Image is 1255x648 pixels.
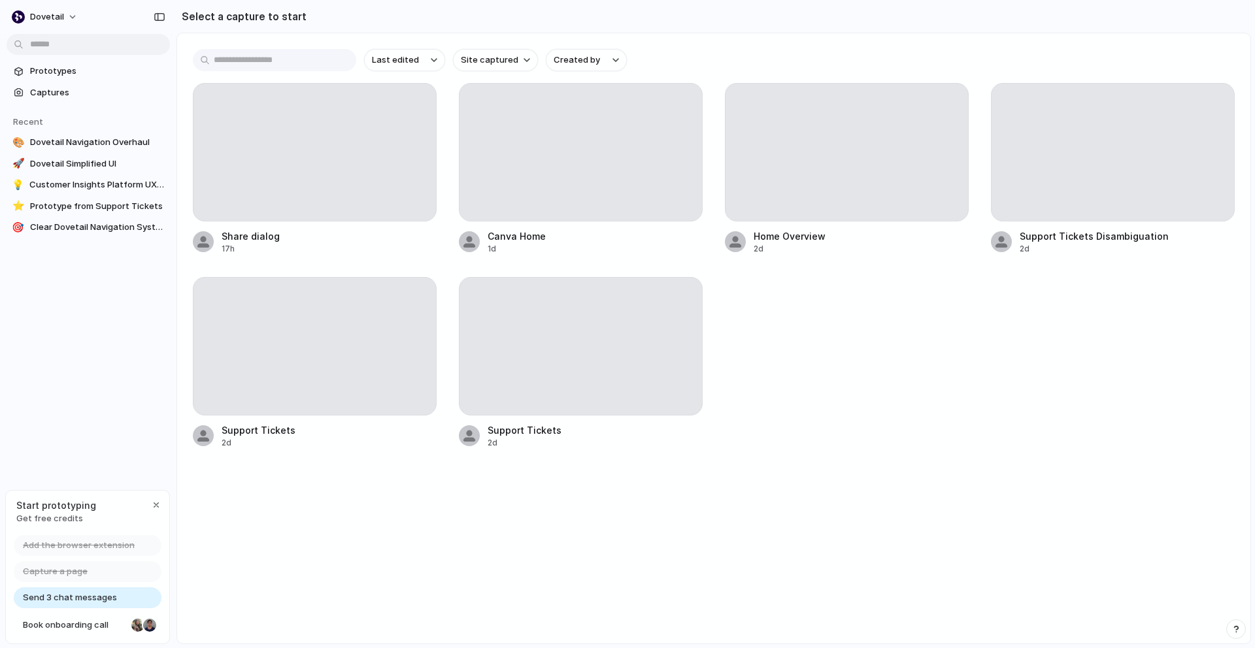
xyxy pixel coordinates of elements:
[23,619,126,632] span: Book onboarding call
[12,178,24,191] div: 💡
[30,200,165,213] span: Prototype from Support Tickets
[23,539,135,552] span: Add the browser extension
[754,229,826,243] div: Home Overview
[754,243,826,255] div: 2d
[222,243,280,255] div: 17h
[30,136,165,149] span: Dovetail Navigation Overhaul
[222,437,295,449] div: 2d
[176,8,307,24] h2: Select a capture to start
[7,133,170,152] a: 🎨Dovetail Navigation Overhaul
[14,615,161,636] a: Book onboarding call
[30,157,165,170] span: Dovetail Simplified UI
[453,49,538,71] button: Site captured
[488,243,546,255] div: 1d
[364,49,445,71] button: Last edited
[30,86,165,99] span: Captures
[30,221,165,234] span: Clear Dovetail Navigation System
[554,54,600,67] span: Created by
[222,423,295,437] div: Support Tickets
[30,65,165,78] span: Prototypes
[1020,229,1169,243] div: Support Tickets Disambiguation
[29,178,165,191] span: Customer Insights Platform UX Enhancements
[7,61,170,81] a: Prototypes
[23,591,117,604] span: Send 3 chat messages
[7,83,170,103] a: Captures
[16,498,96,512] span: Start prototyping
[488,423,561,437] div: Support Tickets
[7,7,84,27] button: dovetail
[7,154,170,174] a: 🚀Dovetail Simplified UI
[222,229,280,243] div: Share dialog
[23,565,88,578] span: Capture a page
[1020,243,1169,255] div: 2d
[13,116,43,127] span: Recent
[546,49,627,71] button: Created by
[16,512,96,525] span: Get free credits
[130,617,146,633] div: Nicole Kubica
[30,10,64,24] span: dovetail
[12,157,25,170] div: 🚀
[12,200,25,213] div: ⭐
[372,54,419,67] span: Last edited
[12,136,25,149] div: 🎨
[7,197,170,216] a: ⭐Prototype from Support Tickets
[488,437,561,449] div: 2d
[7,218,170,237] a: 🎯Clear Dovetail Navigation System
[7,175,170,195] a: 💡Customer Insights Platform UX Enhancements
[488,229,546,243] div: Canva Home
[461,54,518,67] span: Site captured
[142,617,158,633] div: Christian Iacullo
[12,221,25,234] div: 🎯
